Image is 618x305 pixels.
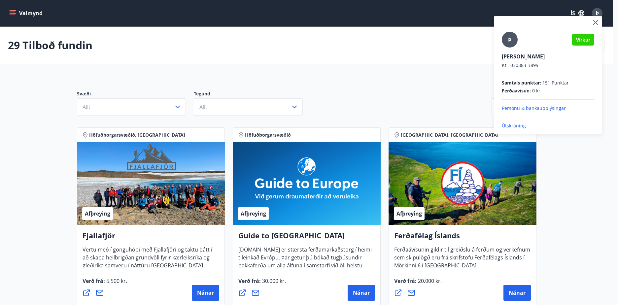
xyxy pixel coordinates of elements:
[502,62,594,69] p: 030383-3899
[576,37,590,43] span: Virkur
[532,87,542,94] span: 0 kr.
[502,105,594,112] p: Persónu & bankaupplýsingar
[502,53,594,60] p: [PERSON_NAME]
[502,80,541,86] span: Samtals punktar :
[502,62,508,68] span: Kt.
[542,80,569,86] span: 151 Punktar
[508,36,511,43] span: Þ
[502,87,531,94] span: Ferðaávísun :
[502,122,594,129] p: Útskráning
